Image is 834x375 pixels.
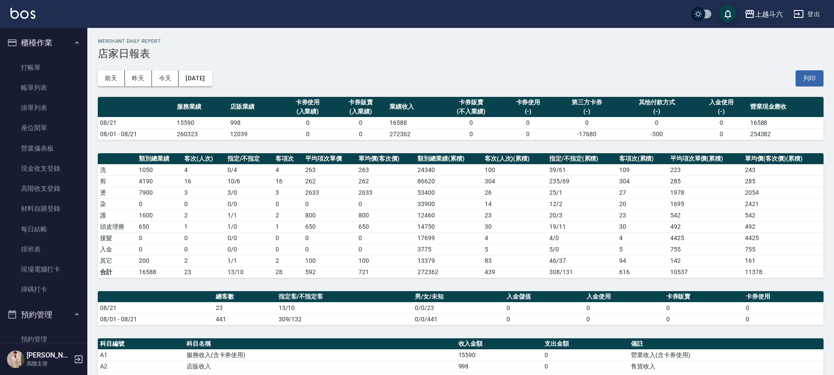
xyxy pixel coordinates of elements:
[3,31,84,54] button: 櫃檯作業
[137,175,182,187] td: 4190
[743,187,824,198] td: 2054
[98,349,184,361] td: A1
[617,153,668,165] th: 客項次(累積)
[137,153,182,165] th: 類別總業績
[482,232,547,244] td: 4
[273,198,303,210] td: 0
[3,199,84,219] a: 材料自購登錄
[443,98,500,107] div: 卡券販賣
[748,97,824,117] th: 營業現金應收
[98,38,824,44] h2: Merchant Daily Report
[584,291,664,303] th: 入金使用
[356,266,415,278] td: 721
[617,198,668,210] td: 20
[225,153,274,165] th: 指定/不指定
[98,175,137,187] td: 剪
[98,117,175,128] td: 08/21
[482,175,547,187] td: 304
[584,313,664,325] td: 0
[413,291,504,303] th: 男/女/未知
[542,361,629,372] td: 0
[482,153,547,165] th: 客次(人次)(累積)
[668,221,743,232] td: 492
[303,210,356,221] td: 800
[3,138,84,158] a: 營業儀表板
[273,164,303,175] td: 4
[621,98,693,107] div: 其他付款方式
[387,117,441,128] td: 16588
[98,361,184,372] td: A2
[441,128,502,140] td: 0
[98,232,137,244] td: 接髮
[184,338,456,350] th: 科目名稱
[225,164,274,175] td: 0 / 4
[441,117,502,128] td: 0
[182,244,225,255] td: 0
[617,244,668,255] td: 5
[303,187,356,198] td: 2633
[281,117,334,128] td: 0
[175,97,228,117] th: 服務業績
[555,128,619,140] td: -17680
[743,210,824,221] td: 542
[283,107,332,116] div: (入業績)
[228,128,281,140] td: 12039
[504,302,584,313] td: 0
[415,164,482,175] td: 24340
[482,221,547,232] td: 30
[356,210,415,221] td: 800
[617,187,668,198] td: 27
[228,117,281,128] td: 998
[743,266,824,278] td: 11378
[214,302,276,313] td: 23
[356,198,415,210] td: 0
[276,313,413,325] td: 309/132
[415,210,482,221] td: 12460
[695,117,748,128] td: 0
[276,302,413,313] td: 13/10
[356,221,415,232] td: 650
[617,266,668,278] td: 616
[668,255,743,266] td: 142
[482,255,547,266] td: 83
[273,175,303,187] td: 16
[98,302,214,313] td: 08/21
[225,198,274,210] td: 0 / 0
[273,244,303,255] td: 0
[137,221,182,232] td: 650
[482,198,547,210] td: 14
[225,255,274,266] td: 1 / 1
[482,187,547,198] td: 26
[182,232,225,244] td: 0
[137,187,182,198] td: 7900
[547,244,617,255] td: 5 / 0
[668,153,743,165] th: 平均項次單價(累積)
[303,198,356,210] td: 0
[621,107,693,116] div: (-)
[502,128,555,140] td: 0
[3,58,84,78] a: 打帳單
[547,266,617,278] td: 308/131
[137,164,182,175] td: 1050
[356,232,415,244] td: 0
[283,98,332,107] div: 卡券使用
[98,221,137,232] td: 頭皮理療
[547,198,617,210] td: 12 / 2
[415,187,482,198] td: 53400
[415,175,482,187] td: 86620
[179,70,212,86] button: [DATE]
[617,255,668,266] td: 94
[98,198,137,210] td: 染
[3,239,84,259] a: 排班表
[336,107,385,116] div: (入業績)
[415,198,482,210] td: 33900
[415,232,482,244] td: 17699
[273,187,303,198] td: 3
[334,128,387,140] td: 0
[152,70,179,86] button: 今天
[184,361,456,372] td: 店販收入
[547,221,617,232] td: 19 / 11
[137,255,182,266] td: 200
[273,232,303,244] td: 0
[542,338,629,350] th: 支出金額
